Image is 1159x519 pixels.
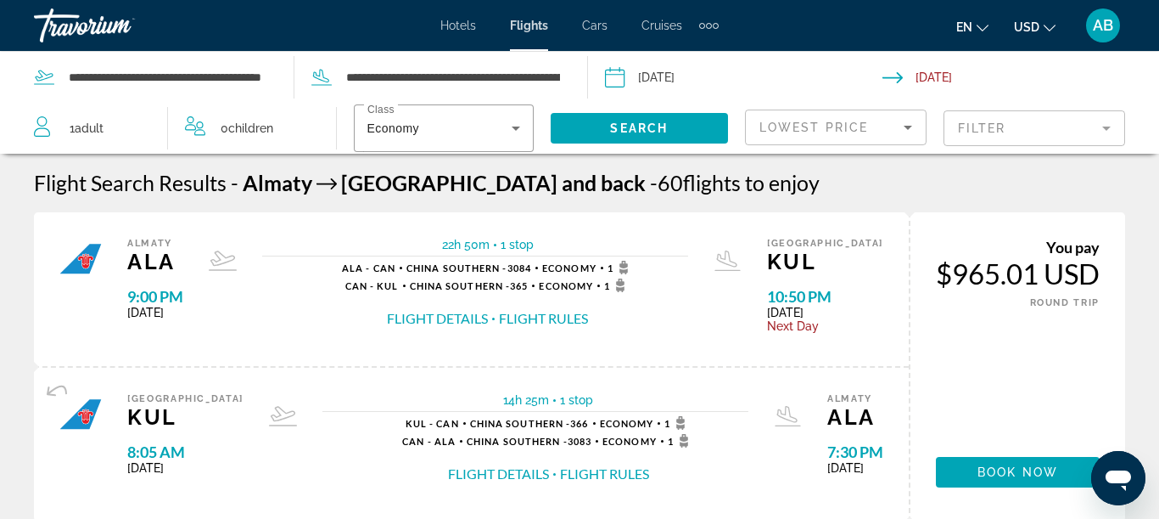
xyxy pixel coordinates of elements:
span: 1 stop [560,393,593,407]
span: 1 [607,261,634,274]
span: Almaty [243,170,312,195]
button: Flight Rules [499,309,588,328]
span: Economy [539,280,593,291]
span: [GEOGRAPHIC_DATA] [767,238,883,249]
iframe: Кнопка запуска окна обмена сообщениями [1091,451,1145,505]
a: Flights [510,19,548,32]
span: 7:30 PM [827,443,883,461]
span: ALA [127,249,183,274]
span: [DATE] [127,306,183,319]
span: 9:00 PM [127,287,183,306]
button: Flight Rules [560,465,649,483]
span: [DATE] [127,461,244,475]
span: Children [228,121,273,135]
span: 1 [70,116,104,140]
button: Search [551,113,729,144]
span: 3084 [406,262,531,274]
span: - [231,170,238,195]
span: 1 [668,434,694,448]
span: 14h 25m [503,393,549,407]
span: Lowest Price [759,121,868,134]
button: Flight Details [387,309,488,328]
span: Search [610,121,668,135]
span: 0 [221,116,273,140]
span: 10:50 PM [767,287,883,306]
span: [GEOGRAPHIC_DATA] [341,170,557,195]
span: flights to enjoy [683,170,820,195]
a: Cars [582,19,607,32]
button: Book now [936,457,1100,488]
span: ROUND TRIP [1030,297,1100,308]
mat-select: Sort by [759,117,912,138]
span: [GEOGRAPHIC_DATA] [127,393,244,404]
span: en [956,20,972,34]
span: 366 [470,418,589,429]
div: $965.01 USD [936,257,1100,291]
span: Almaty [827,393,883,404]
span: Economy [367,121,419,135]
span: 60 [650,170,683,195]
span: USD [1014,20,1039,34]
span: Economy [600,418,654,429]
span: and back [562,170,646,195]
span: CAN - ALA [402,436,456,447]
span: - [650,170,658,195]
span: [DATE] [767,306,883,319]
span: ALA - CAN [342,262,395,274]
span: KUL - CAN [406,418,459,429]
h1: Flight Search Results [34,170,227,195]
span: CAN - KUL [345,280,399,291]
span: ALA [827,404,883,430]
button: Extra navigation items [699,12,719,39]
span: 1 [604,279,630,292]
span: KUL [767,249,883,274]
span: Economy [542,262,596,274]
span: 1 [664,416,691,430]
mat-label: Class [367,104,395,116]
span: Book now [977,465,1058,479]
button: Depart date: Feb 9, 2026 [605,52,882,103]
span: 365 [410,280,529,291]
span: Adult [75,121,104,135]
a: Hotels [440,19,476,32]
button: Travelers: 1 adult, 0 children [17,103,336,154]
button: Flight Details [448,465,549,483]
span: China Southern - [410,280,511,291]
button: Filter [943,110,1125,147]
a: Travorium [34,3,204,48]
span: China Southern - [467,436,568,447]
span: 3083 [467,436,591,447]
button: Change language [956,14,988,39]
span: 22h 50m [442,238,490,251]
span: Next Day [767,319,883,333]
span: China Southern - [406,262,507,274]
span: 1 stop [501,238,534,251]
span: AB [1093,17,1113,34]
span: Almaty [127,238,183,249]
a: Cruises [641,19,682,32]
span: [DATE] [827,461,883,475]
span: Economy [602,436,657,447]
div: You pay [936,238,1100,257]
button: User Menu [1081,8,1125,43]
span: KUL [127,404,244,430]
span: China Southern - [470,418,571,429]
span: 8:05 AM [127,443,244,461]
button: Change currency [1014,14,1055,39]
